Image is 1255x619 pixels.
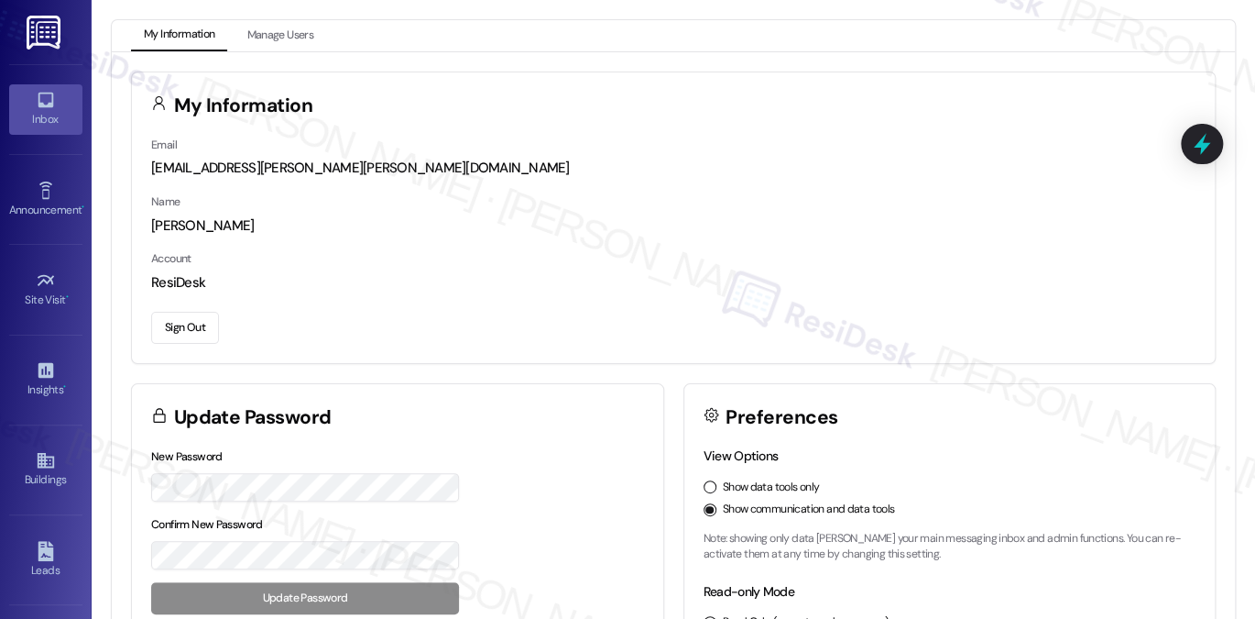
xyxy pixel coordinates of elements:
div: [PERSON_NAME] [151,216,1195,236]
a: Buildings [9,445,82,494]
div: ResiDesk [151,273,1195,293]
a: Leads [9,536,82,585]
span: • [82,201,84,214]
button: My Information [131,20,227,51]
a: Insights • [9,355,82,404]
img: ResiDesk Logo [27,16,64,50]
h3: My Information [174,96,313,116]
label: Confirm New Password [151,517,263,532]
label: View Options [704,448,779,464]
a: Inbox [9,84,82,134]
h3: Preferences [726,408,837,427]
label: Show data tools only [723,480,820,496]
h3: Update Password [174,408,332,427]
span: • [66,291,69,304]
label: Name [151,194,180,209]
button: Manage Users [234,20,326,51]
button: Sign Out [151,312,219,344]
div: [EMAIL_ADDRESS][PERSON_NAME][PERSON_NAME][DOMAIN_NAME] [151,159,1195,178]
label: New Password [151,449,223,464]
label: Account [151,251,191,266]
a: Site Visit • [9,265,82,315]
label: Email [151,138,177,152]
label: Show communication and data tools [723,502,895,518]
p: Note: showing only data [PERSON_NAME] your main messaging inbox and admin functions. You can re-a... [704,531,1196,563]
label: Read-only Mode [704,583,794,600]
span: • [63,381,66,393]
